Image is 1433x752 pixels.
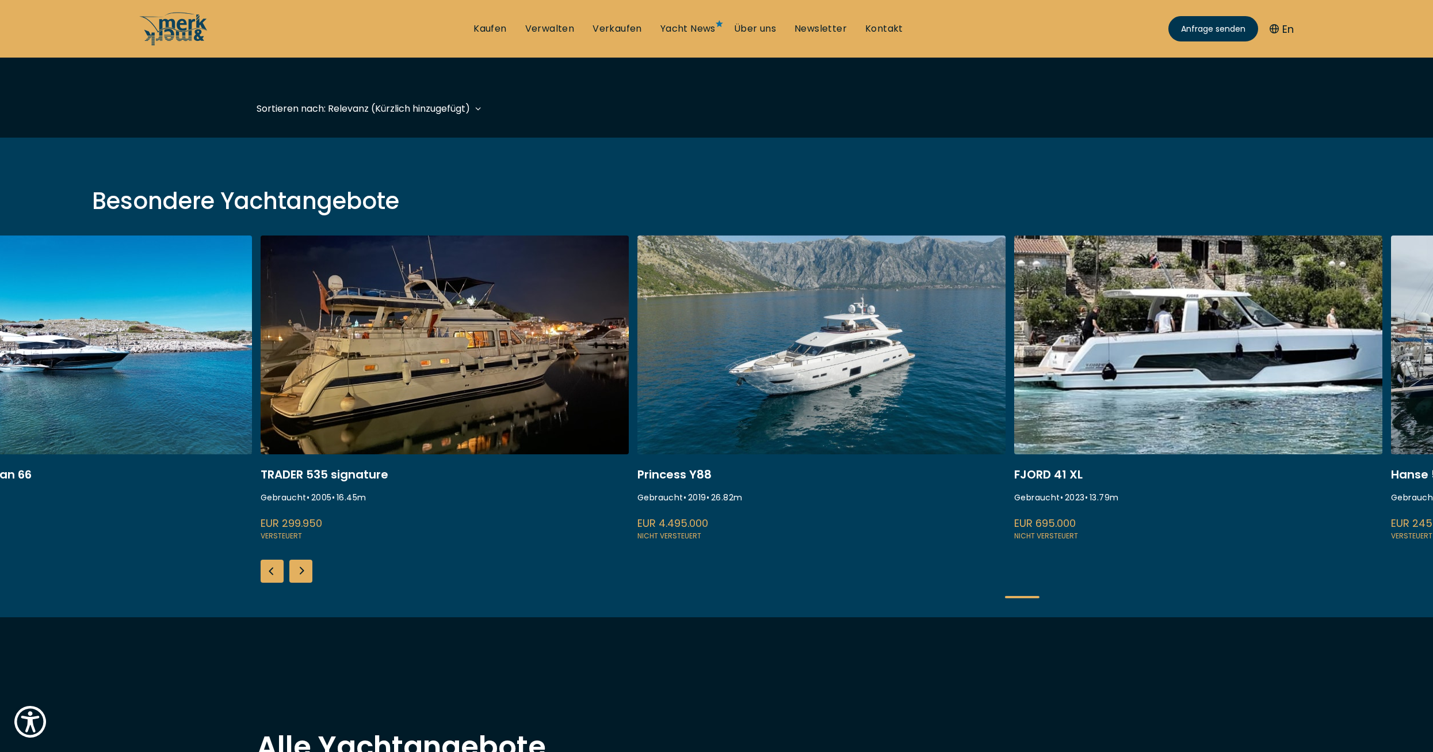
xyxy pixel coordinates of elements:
a: Kaufen [473,22,506,35]
a: Yacht News [660,22,716,35]
button: Show Accessibility Preferences [12,703,49,740]
div: Previous slide [261,560,284,583]
div: Sortieren nach: Relevanz (Kürzlich hinzugefügt) [257,101,470,116]
a: Verkaufen [593,22,642,35]
a: Verwalten [525,22,575,35]
div: Next slide [289,560,312,583]
span: Anfrage senden [1181,23,1245,35]
a: Über uns [734,22,776,35]
button: En [1270,21,1294,37]
a: Newsletter [794,22,847,35]
a: Kontakt [865,22,903,35]
a: Anfrage senden [1168,16,1258,41]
